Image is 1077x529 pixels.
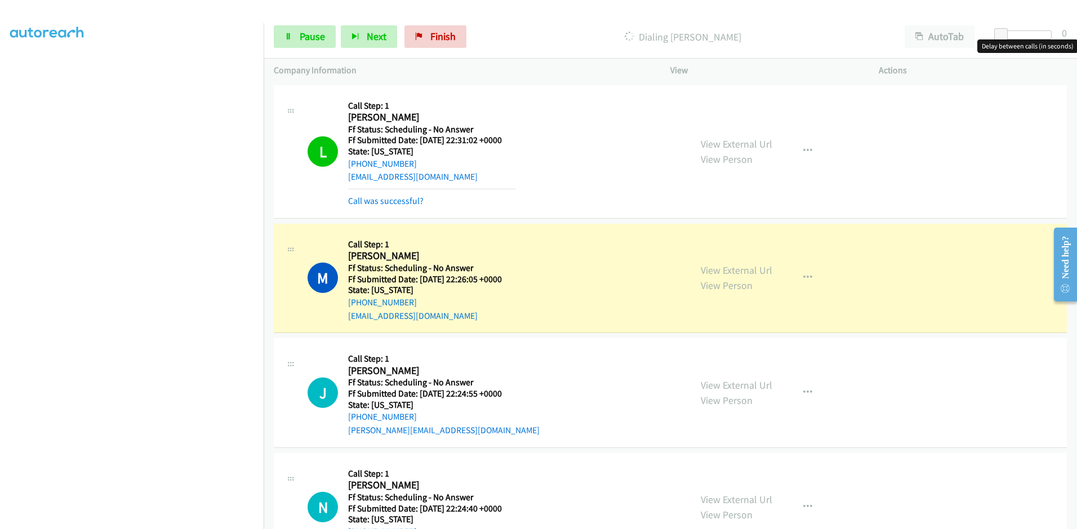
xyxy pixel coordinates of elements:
[308,136,338,167] h1: L
[348,425,540,435] a: [PERSON_NAME][EMAIL_ADDRESS][DOMAIN_NAME]
[430,30,456,43] span: Finish
[348,388,540,399] h5: Ff Submitted Date: [DATE] 22:24:55 +0000
[701,137,772,150] a: View External Url
[348,353,540,364] h5: Call Step: 1
[701,264,772,277] a: View External Url
[348,239,516,250] h5: Call Step: 1
[348,111,516,124] h2: [PERSON_NAME]
[348,195,424,206] a: Call was successful?
[701,493,772,506] a: View External Url
[308,377,338,408] h1: J
[905,25,974,48] button: AutoTab
[348,364,516,377] h2: [PERSON_NAME]
[348,284,516,296] h5: State: [US_STATE]
[348,310,478,321] a: [EMAIL_ADDRESS][DOMAIN_NAME]
[348,479,516,492] h2: [PERSON_NAME]
[348,503,516,514] h5: Ff Submitted Date: [DATE] 22:24:40 +0000
[348,468,516,479] h5: Call Step: 1
[348,492,516,503] h5: Ff Status: Scheduling - No Answer
[348,399,540,411] h5: State: [US_STATE]
[1044,220,1077,309] iframe: Resource Center
[1062,25,1067,41] div: 0
[367,30,386,43] span: Next
[701,508,753,521] a: View Person
[348,250,516,263] h2: [PERSON_NAME]
[274,64,650,77] p: Company Information
[341,25,397,48] button: Next
[348,514,516,525] h5: State: [US_STATE]
[348,135,516,146] h5: Ff Submitted Date: [DATE] 22:31:02 +0000
[879,64,1067,77] p: Actions
[348,171,478,182] a: [EMAIL_ADDRESS][DOMAIN_NAME]
[348,158,417,169] a: [PHONE_NUMBER]
[308,492,338,522] h1: N
[274,25,336,48] a: Pause
[670,64,858,77] p: View
[348,377,540,388] h5: Ff Status: Scheduling - No Answer
[308,492,338,522] div: The call is yet to be attempted
[482,29,884,45] p: Dialing [PERSON_NAME]
[404,25,466,48] a: Finish
[348,411,417,422] a: [PHONE_NUMBER]
[300,30,325,43] span: Pause
[701,379,772,392] a: View External Url
[348,100,516,112] h5: Call Step: 1
[308,263,338,293] h1: M
[348,124,516,135] h5: Ff Status: Scheduling - No Answer
[701,394,753,407] a: View Person
[348,146,516,157] h5: State: [US_STATE]
[348,274,516,285] h5: Ff Submitted Date: [DATE] 22:26:05 +0000
[348,263,516,274] h5: Ff Status: Scheduling - No Answer
[348,297,417,308] a: [PHONE_NUMBER]
[701,279,753,292] a: View Person
[701,153,753,166] a: View Person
